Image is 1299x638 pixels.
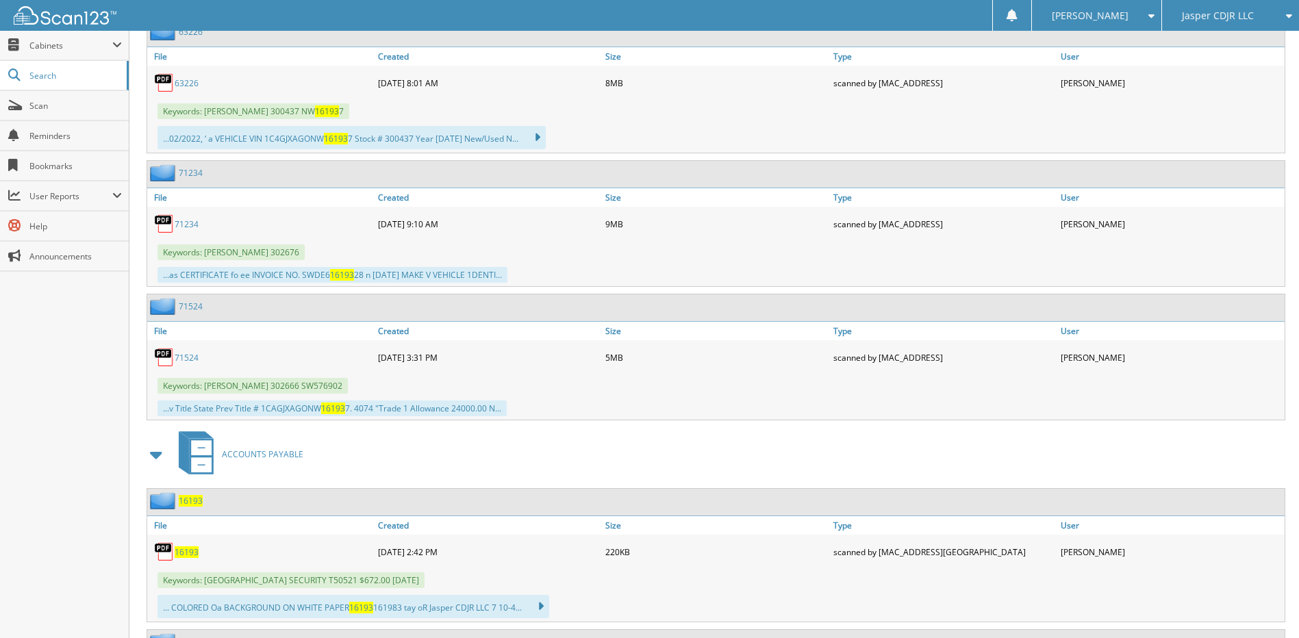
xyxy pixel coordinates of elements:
a: Type [830,516,1057,535]
a: 16193 [179,495,203,507]
a: Size [602,516,829,535]
a: 71524 [179,301,203,312]
span: Search [29,70,120,81]
span: Cabinets [29,40,112,51]
a: Type [830,322,1057,340]
div: 9MB [602,210,829,238]
span: Keywords: [PERSON_NAME] 300437 NW 7 [157,103,349,119]
a: Created [375,47,602,66]
span: Keywords: [PERSON_NAME] 302666 SW576902 [157,378,348,394]
span: Keywords: [GEOGRAPHIC_DATA] SECURITY T50521 $672.00 [DATE] [157,572,425,588]
a: 16193 [175,546,199,558]
img: PDF.png [154,214,175,234]
div: [PERSON_NAME] [1057,69,1285,97]
div: scanned by [MAC_ADDRESS][GEOGRAPHIC_DATA] [830,538,1057,565]
span: User Reports [29,190,112,202]
a: 63226 [175,77,199,89]
div: [PERSON_NAME] [1057,210,1285,238]
div: 5MB [602,344,829,371]
div: scanned by [MAC_ADDRESS] [830,210,1057,238]
a: Created [375,322,602,340]
img: PDF.png [154,347,175,368]
img: PDF.png [154,73,175,93]
img: folder2.png [150,492,179,509]
a: Size [602,322,829,340]
a: Type [830,188,1057,207]
span: Scan [29,100,122,112]
div: ... COLORED Oa BACKGROUND ON WHITE PAPER 161983 tay oR Jasper CDJR LLC 7 10-4... [157,595,549,618]
span: Reminders [29,130,122,142]
span: 16193 [315,105,339,117]
span: Jasper CDJR LLC [1182,12,1254,20]
span: Announcements [29,251,122,262]
a: 71524 [175,352,199,363]
span: 16193 [321,403,345,414]
img: folder2.png [150,298,179,315]
div: [DATE] 3:31 PM [375,344,602,371]
img: scan123-logo-white.svg [14,6,116,25]
span: 16193 [324,133,348,144]
span: Bookmarks [29,160,122,172]
div: ...as CERTIFICATE fo ee INVOICE NO. SWDE6 28 n [DATE] MAKE V VEHICLE 1DENTI... [157,267,507,283]
span: 16193 [349,602,373,613]
a: 71234 [175,218,199,230]
a: User [1057,188,1285,207]
span: Help [29,220,122,232]
a: Type [830,47,1057,66]
div: [DATE] 8:01 AM [375,69,602,97]
a: User [1057,322,1285,340]
a: 71234 [179,167,203,179]
span: Keywords: [PERSON_NAME] 302676 [157,244,305,260]
span: [PERSON_NAME] [1052,12,1128,20]
div: scanned by [MAC_ADDRESS] [830,69,1057,97]
div: [PERSON_NAME] [1057,344,1285,371]
div: ...v Title State Prev Title # 1CAGJXAGONW 7. 4074 "Trade 1 Allowance 24000.00 N... [157,400,507,416]
a: File [147,188,375,207]
a: Size [602,47,829,66]
a: File [147,516,375,535]
span: 16193 [330,269,354,281]
div: 8MB [602,69,829,97]
a: User [1057,516,1285,535]
a: 63226 [179,26,203,38]
iframe: Chat Widget [1231,572,1299,638]
div: 220KB [602,538,829,565]
img: folder2.png [150,164,179,181]
div: scanned by [MAC_ADDRESS] [830,344,1057,371]
span: ACCOUNTS PAYABLE [222,448,303,460]
a: Created [375,516,602,535]
a: File [147,322,375,340]
div: [PERSON_NAME] [1057,538,1285,565]
a: File [147,47,375,66]
a: Size [602,188,829,207]
div: [DATE] 2:42 PM [375,538,602,565]
a: Created [375,188,602,207]
div: ...02/2022, ‘ a VEHICLE VIN 1C4GJXAGONW 7 Stock # 300437 Year [DATE] New/Used N... [157,126,546,149]
a: ACCOUNTS PAYABLE [171,427,303,481]
div: [DATE] 9:10 AM [375,210,602,238]
a: User [1057,47,1285,66]
img: folder2.png [150,23,179,40]
img: PDF.png [154,541,175,562]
